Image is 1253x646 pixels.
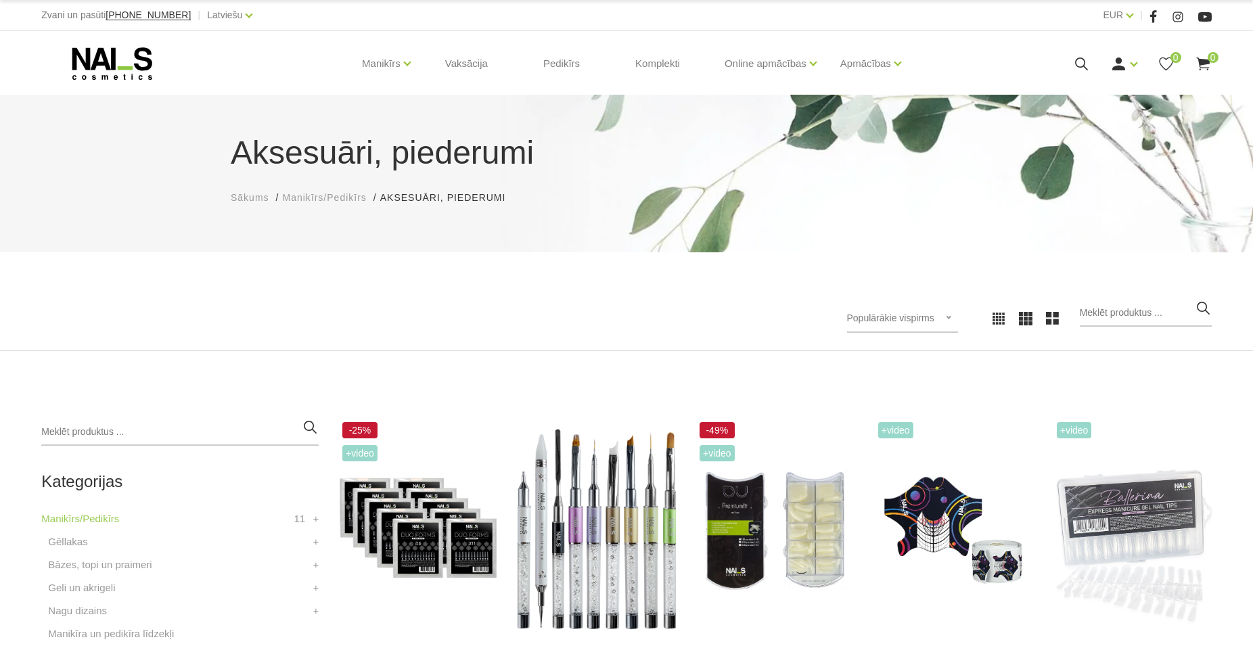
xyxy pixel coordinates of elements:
a: 0 [1158,55,1175,72]
li: Aksesuāri, piederumi [380,191,520,205]
span: +Video [1057,422,1092,438]
a: Manikīrs/Pedikīrs [282,191,366,205]
a: Latviešu [207,7,242,23]
img: #1 • Mazs(S) sāna arkas izliekums, normāls/vidējs C izliekums, garā forma • Piemērota standarta n... [339,419,497,637]
div: Zvani un pasūti [41,7,191,24]
span: Manikīrs/Pedikīrs [282,192,366,203]
img: Ekpress gela tipši pieaudzēšanai 240 gab.Gela nagu pieaudzēšana vēl nekad nav bijusi tik vienkārš... [1053,419,1212,637]
span: -25% [342,422,378,438]
span: 0 [1208,52,1218,63]
a: Sākums [231,191,269,205]
a: Bāzes, topi un praimeri [48,557,152,573]
input: Meklēt produktus ... [41,419,319,446]
a: Geli un akrigeli [48,580,115,596]
a: [PHONE_NUMBER] [106,10,191,20]
h2: Kategorijas [41,473,319,490]
a: Manikīra un pedikīra līdzekļi [48,626,174,642]
span: 0 [1170,52,1181,63]
img: Īpaši noturīgas modelēšanas formas, kas maksimāli atvieglo meistara darbu. Izcili cietas, maksimā... [875,419,1033,637]
a: Online apmācības [725,37,806,91]
a: Gēllakas [48,534,87,550]
span: Populārākie vispirms [847,313,934,323]
input: Meklēt produktus ... [1080,300,1212,327]
img: Dažāda veida dizaina otas:- Art Magnetics tools- Spatula Tool- Fork Brush #6- Art U Slant- Oval #... [518,419,676,637]
a: + [313,511,319,527]
a: Vaksācija [434,31,499,96]
a: + [313,580,319,596]
span: 11 [294,511,305,527]
a: + [313,603,319,619]
h1: Aksesuāri, piederumi [231,129,1022,177]
a: EUR [1103,7,1123,23]
span: | [198,7,200,24]
a: + [313,557,319,573]
span: -49% [700,422,735,438]
span: +Video [700,445,735,461]
a: Manikīrs [362,37,401,91]
img: Plānas, elastīgas formas. To īpašā forma sniedz iespēju modelēt nagus ar paralēlām sānu malām, kā... [696,419,855,637]
a: 0 [1195,55,1212,72]
a: Apmācības [840,37,891,91]
a: + [313,534,319,550]
span: Sākums [231,192,269,203]
a: Pedikīrs [532,31,591,96]
span: +Video [342,445,378,461]
span: +Video [878,422,913,438]
a: Komplekti [624,31,691,96]
span: [PHONE_NUMBER] [106,9,191,20]
a: Manikīrs/Pedikīrs [41,511,119,527]
span: | [1140,7,1143,24]
a: Nagu dizains [48,603,107,619]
